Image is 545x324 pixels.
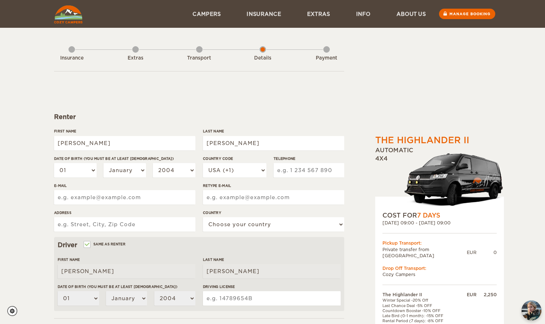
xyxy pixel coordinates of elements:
[522,301,541,320] button: chat-button
[54,156,195,161] label: Date of birth (You must be at least [DEMOGRAPHIC_DATA])
[522,301,541,320] img: Freyja at Cozy Campers
[382,303,459,308] td: Last Chance Deal -5% OFF
[404,149,504,211] img: stor-langur-223.png
[84,243,89,248] input: Same as renter
[382,211,497,220] div: COST FOR
[417,212,440,219] span: 7 Days
[382,240,497,246] div: Pickup Transport:
[54,190,195,205] input: e.g. example@example.com
[54,5,83,23] img: Cozy Campers
[203,183,344,188] label: Retype E-mail
[84,241,125,248] label: Same as renter
[467,249,477,255] div: EUR
[382,246,467,259] td: Private transfer from [GEOGRAPHIC_DATA]
[116,55,155,62] div: Extras
[203,210,344,215] label: Country
[477,249,497,255] div: 0
[375,146,504,211] div: Automatic 4x4
[382,220,497,226] div: [DATE] 09:00 - [DATE] 09:00
[58,241,341,249] div: Driver
[54,183,195,188] label: E-mail
[203,284,341,289] label: Driving License
[439,9,495,19] a: Manage booking
[382,271,497,277] td: Cozy Campers
[203,291,341,306] input: e.g. 14789654B
[203,257,341,262] label: Last Name
[274,163,344,178] input: e.g. 1 234 567 890
[459,292,477,298] div: EUR
[58,284,195,289] label: Date of birth (You must be at least [DEMOGRAPHIC_DATA])
[180,55,219,62] div: Transport
[58,264,195,279] input: e.g. William
[382,292,459,298] td: The Highlander II
[203,264,341,279] input: e.g. Smith
[382,265,497,271] div: Drop Off Transport:
[477,292,497,298] div: 2,250
[58,257,195,262] label: First Name
[54,128,195,134] label: First Name
[382,313,459,318] td: Late Bird (0-1 month): -15% OFF
[203,190,344,205] input: e.g. example@example.com
[7,306,22,316] a: Cookie settings
[203,156,266,161] label: Country Code
[54,136,195,150] input: e.g. William
[382,318,459,323] td: Rental Period (7 days): -8% OFF
[203,136,344,150] input: e.g. Smith
[52,55,92,62] div: Insurance
[203,128,344,134] label: Last Name
[274,156,344,161] label: Telephone
[382,298,459,303] td: Winter Special -20% Off
[54,210,195,215] label: Address
[243,55,283,62] div: Details
[54,217,195,232] input: e.g. Street, City, Zip Code
[54,113,344,121] div: Renter
[375,134,469,146] div: The Highlander II
[382,308,459,313] td: Countdown Booster -10% OFF
[307,55,346,62] div: Payment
